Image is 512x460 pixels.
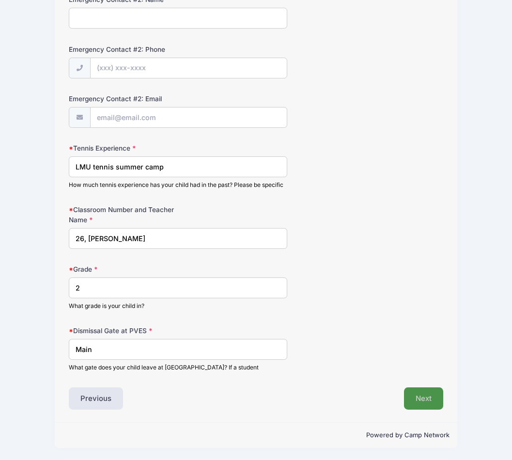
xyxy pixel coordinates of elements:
[69,143,193,153] label: Tennis Experience
[69,181,287,189] div: How much tennis experience has your child had in the past? Please be specific
[69,326,193,336] label: Dismissal Gate at PVES
[404,387,443,410] button: Next
[69,205,193,225] label: Classroom Number and Teacher Name
[62,430,449,440] p: Powered by Camp Network
[69,45,193,54] label: Emergency Contact #2: Phone
[69,94,193,104] label: Emergency Contact #2: Email
[69,302,287,310] div: What grade is your child in?
[90,107,287,128] input: email@email.com
[69,264,193,274] label: Grade
[69,363,287,372] div: What gate does your child leave at [GEOGRAPHIC_DATA]? If a student
[90,58,287,78] input: (xxx) xxx-xxxx
[69,387,123,410] button: Previous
